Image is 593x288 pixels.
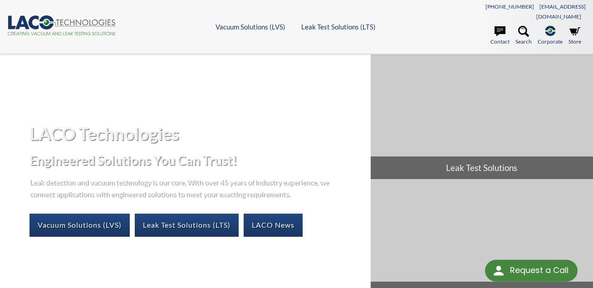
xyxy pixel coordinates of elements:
[29,214,130,236] a: Vacuum Solutions (LVS)
[490,26,510,46] a: Contact
[515,26,532,46] a: Search
[301,23,376,31] a: Leak Test Solutions (LTS)
[485,260,578,282] div: Request a Call
[29,152,363,169] h2: Engineered Solutions You Can Trust!
[568,26,581,46] a: Store
[371,156,593,179] span: Leak Test Solutions
[538,37,563,46] span: Corporate
[216,23,285,31] a: Vacuum Solutions (LVS)
[135,214,239,236] a: Leak Test Solutions (LTS)
[29,176,333,199] p: Leak detection and vacuum technology is our core. With over 45 years of industry experience, we c...
[485,3,534,10] a: [PHONE_NUMBER]
[244,214,303,236] a: LACO News
[371,54,593,179] a: Leak Test Solutions
[510,260,568,281] div: Request a Call
[29,122,363,145] h1: LACO Technologies
[491,264,506,278] img: round button
[536,3,586,20] a: [EMAIL_ADDRESS][DOMAIN_NAME]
